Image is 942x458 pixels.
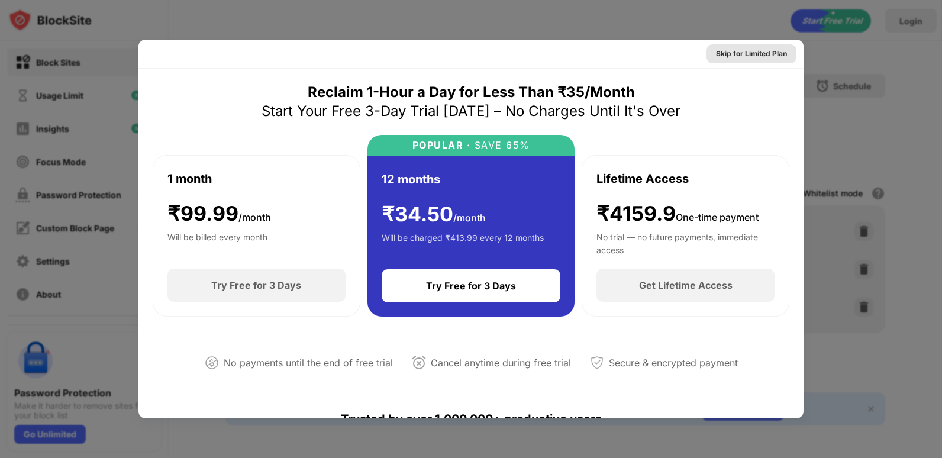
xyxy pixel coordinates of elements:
[453,212,486,224] span: /month
[639,279,733,291] div: Get Lifetime Access
[431,354,571,372] div: Cancel anytime during free trial
[609,354,738,372] div: Secure & encrypted payment
[596,231,775,254] div: No trial — no future payments, immediate access
[153,391,789,447] div: Trusted by over 1,000,000+ productive users
[596,170,689,188] div: Lifetime Access
[382,170,440,188] div: 12 months
[211,279,301,291] div: Try Free for 3 Days
[167,231,267,254] div: Will be billed every month
[596,202,759,226] div: ₹4159.9
[716,48,787,60] div: Skip for Limited Plan
[205,356,219,370] img: not-paying
[167,202,271,226] div: ₹ 99.99
[426,280,516,292] div: Try Free for 3 Days
[167,170,212,188] div: 1 month
[412,140,471,151] div: POPULAR ·
[224,354,393,372] div: No payments until the end of free trial
[676,211,759,223] span: One-time payment
[590,356,604,370] img: secured-payment
[382,231,544,255] div: Will be charged ₹413.99 every 12 months
[262,102,680,121] div: Start Your Free 3-Day Trial [DATE] – No Charges Until It's Over
[412,356,426,370] img: cancel-anytime
[382,202,486,227] div: ₹ 34.50
[470,140,530,151] div: SAVE 65%
[238,211,271,223] span: /month
[308,83,635,102] div: Reclaim 1-Hour a Day for Less Than ₹35/Month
